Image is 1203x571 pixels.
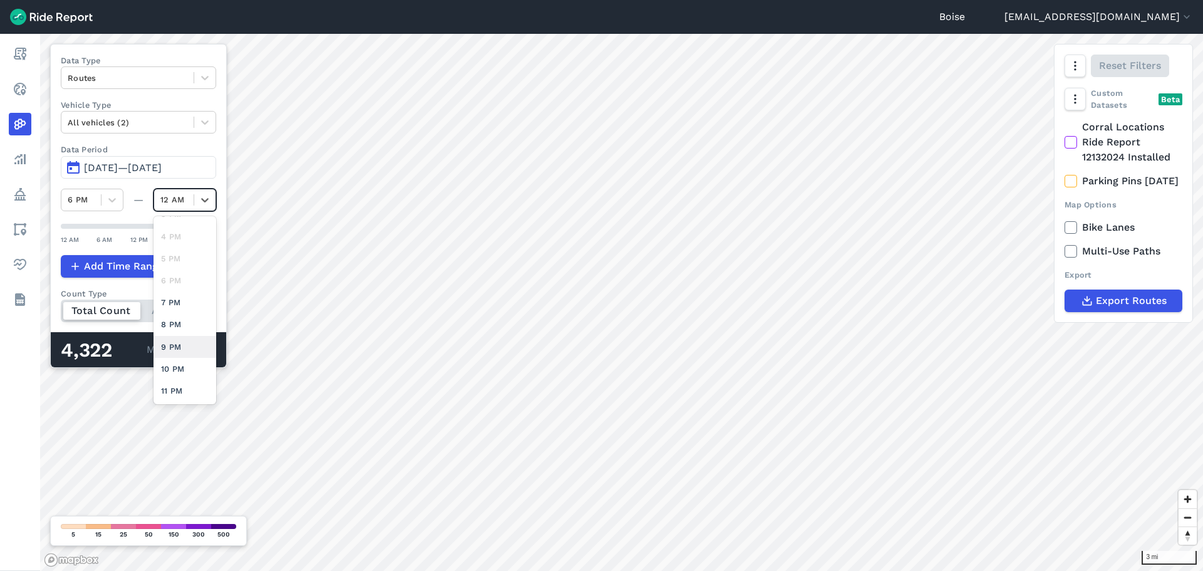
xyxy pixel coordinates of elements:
[154,313,216,335] div: 8 PM
[1065,120,1182,165] label: Corral Locations Ride Report 12132024 Installed
[154,270,216,291] div: 6 PM
[1065,290,1182,312] button: Export Routes
[61,288,216,300] div: Count Type
[84,162,162,174] span: [DATE]—[DATE]
[61,99,216,111] label: Vehicle Type
[9,78,31,100] a: Realtime
[1065,269,1182,281] div: Export
[130,234,148,245] div: 12 PM
[1065,220,1182,235] label: Bike Lanes
[61,342,147,359] div: 4,322
[61,156,216,179] button: [DATE]—[DATE]
[154,248,216,270] div: 5 PM
[10,9,93,25] img: Ride Report
[9,43,31,65] a: Report
[44,553,99,567] a: Mapbox logo
[123,192,154,207] div: —
[9,218,31,241] a: Areas
[61,55,216,66] label: Data Type
[939,9,965,24] a: Boise
[1179,508,1197,526] button: Zoom out
[154,358,216,380] div: 10 PM
[9,113,31,135] a: Heatmaps
[1004,9,1193,24] button: [EMAIL_ADDRESS][DOMAIN_NAME]
[61,234,79,245] div: 12 AM
[96,234,112,245] div: 6 AM
[154,336,216,358] div: 9 PM
[1099,58,1161,73] span: Reset Filters
[1179,526,1197,545] button: Reset bearing to north
[84,259,164,274] span: Add Time Range
[1065,87,1182,111] div: Custom Datasets
[9,288,31,311] a: Datasets
[1065,174,1182,189] label: Parking Pins [DATE]
[154,291,216,313] div: 7 PM
[40,34,1203,571] canvas: Map
[9,183,31,206] a: Policy
[61,255,172,278] button: Add Time Range
[1142,551,1197,565] div: 3 mi
[61,144,216,155] label: Data Period
[1091,55,1169,77] button: Reset Filters
[51,332,226,367] div: Matched Trips
[9,148,31,170] a: Analyze
[1096,293,1167,308] span: Export Routes
[1159,93,1182,105] div: Beta
[1179,490,1197,508] button: Zoom in
[9,253,31,276] a: Health
[1065,199,1182,211] div: Map Options
[1065,244,1182,259] label: Multi-Use Paths
[154,226,216,248] div: 4 PM
[154,380,216,402] div: 11 PM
